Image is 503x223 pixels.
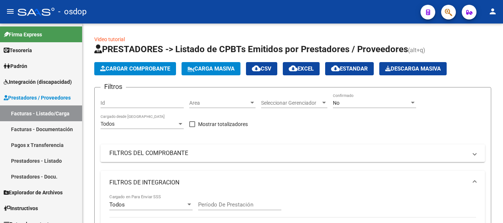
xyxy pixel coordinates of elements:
span: No [333,100,340,106]
h3: Filtros [101,82,126,92]
button: Carga Masiva [182,62,240,75]
span: Padrón [4,62,27,70]
span: Carga Masiva [187,65,235,72]
mat-panel-title: FILTROS DE INTEGRACION [109,179,467,187]
mat-icon: cloud_download [289,64,298,73]
button: Cargar Comprobante [94,62,176,75]
mat-icon: cloud_download [331,64,340,73]
span: Todos [101,121,115,127]
button: CSV [246,62,277,75]
span: Integración (discapacidad) [4,78,72,86]
span: Cargar Comprobante [100,65,170,72]
span: - osdop [58,4,87,20]
mat-icon: cloud_download [252,64,261,73]
span: CSV [252,65,271,72]
span: (alt+q) [408,47,425,54]
span: PRESTADORES -> Listado de CPBTs Emitidos por Prestadores / Proveedores [94,44,408,54]
span: Seleccionar Gerenciador [261,100,321,106]
a: Video tutorial [94,36,125,42]
span: Tesorería [4,46,32,54]
mat-icon: menu [6,7,15,16]
span: Mostrar totalizadores [198,120,248,129]
button: Descarga Masiva [379,62,447,75]
app-download-masive: Descarga masiva de comprobantes (adjuntos) [379,62,447,75]
mat-expansion-panel-header: FILTROS DEL COMPROBANTE [101,144,485,162]
button: EXCEL [283,62,320,75]
span: Prestadores / Proveedores [4,94,71,102]
mat-panel-title: FILTROS DEL COMPROBANTE [109,149,467,157]
span: Todos [109,201,125,208]
span: Area [189,100,249,106]
span: Explorador de Archivos [4,188,63,197]
span: Estandar [331,65,368,72]
mat-expansion-panel-header: FILTROS DE INTEGRACION [101,171,485,194]
span: Descarga Masiva [385,65,441,72]
button: Estandar [325,62,374,75]
span: Firma Express [4,30,42,39]
mat-icon: person [488,7,497,16]
span: EXCEL [289,65,314,72]
span: Instructivos [4,204,38,212]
